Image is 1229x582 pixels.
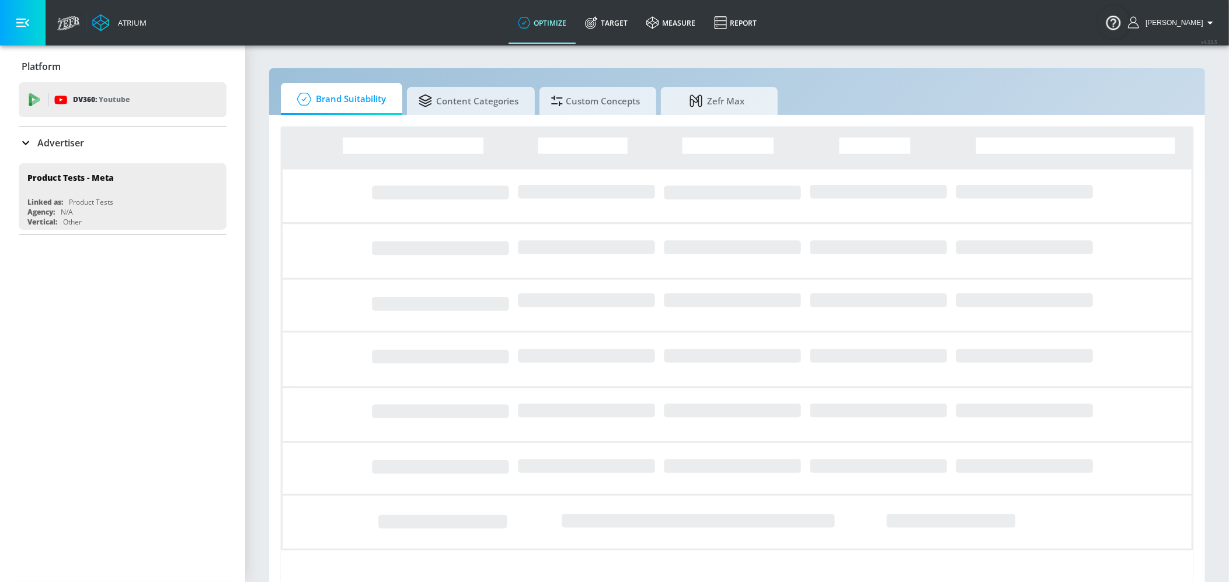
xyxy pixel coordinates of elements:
div: Atrium [113,17,147,28]
button: Open Resource Center [1097,6,1130,38]
span: login as: samantha.yip@zefr.com [1141,19,1203,27]
div: Vertical: [27,217,57,227]
p: Platform [22,60,61,73]
a: Target [576,2,637,44]
div: Product Tests - MetaLinked as:Product TestsAgency:N/AVertical:Other [19,163,227,230]
span: Brand Suitability [293,85,386,113]
a: measure [637,2,705,44]
div: Product Tests - Meta [27,172,114,183]
p: Youtube [99,93,130,106]
a: optimize [509,2,576,44]
button: [PERSON_NAME] [1128,16,1217,30]
a: Atrium [92,14,147,31]
div: Platform [19,50,227,83]
span: Zefr Max [673,87,761,115]
div: Advertiser [19,127,227,159]
div: Linked as: [27,197,63,207]
span: Custom Concepts [551,87,640,115]
span: Content Categories [419,87,518,115]
span: v 4.33.5 [1201,38,1217,45]
p: DV360: [73,93,130,106]
div: Product Tests [69,197,113,207]
p: Advertiser [37,136,84,149]
div: N/A [61,207,73,217]
div: Agency: [27,207,55,217]
div: DV360: Youtube [19,82,227,117]
a: Report [705,2,766,44]
div: Other [63,217,82,227]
